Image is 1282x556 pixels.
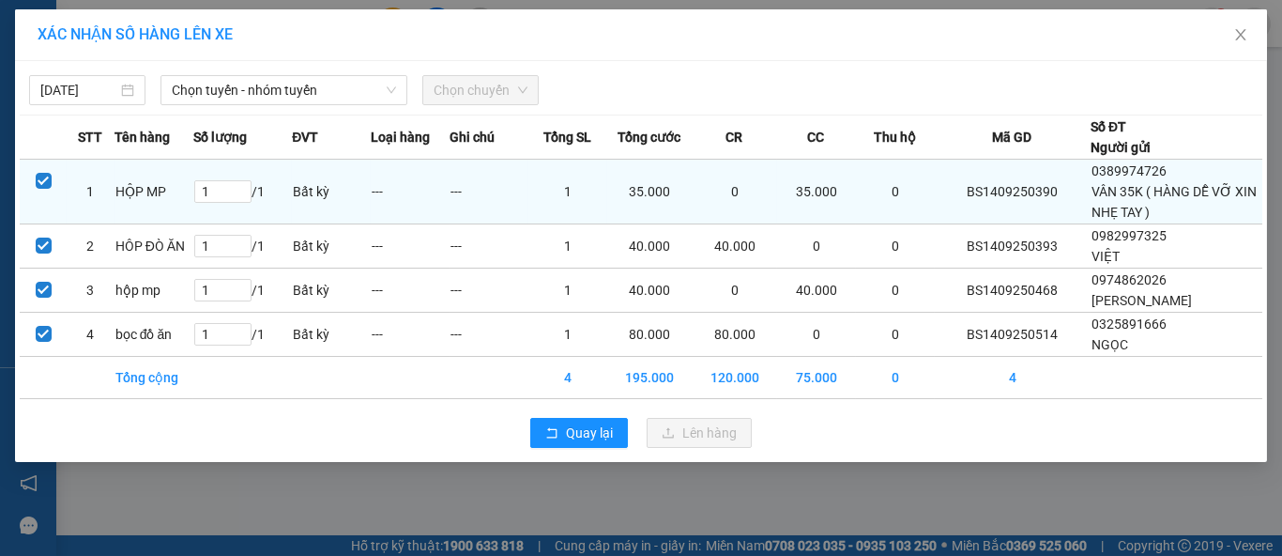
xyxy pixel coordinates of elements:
[777,224,856,269] td: 0
[807,127,824,147] span: CC
[528,224,607,269] td: 1
[371,127,430,147] span: Loại hàng
[725,127,742,147] span: CR
[1233,27,1248,42] span: close
[67,224,114,269] td: 2
[78,127,102,147] span: STT
[1091,293,1192,308] span: [PERSON_NAME]
[450,313,528,357] td: ---
[647,418,752,448] button: uploadLên hàng
[692,357,777,399] td: 120.000
[607,269,693,313] td: 40.000
[1214,9,1267,62] button: Close
[856,269,935,313] td: 0
[292,160,371,224] td: Bất kỳ
[1091,228,1167,243] span: 0982997325
[292,224,371,269] td: Bất kỳ
[692,160,777,224] td: 0
[543,127,591,147] span: Tổng SL
[67,160,114,224] td: 1
[935,224,1091,269] td: BS1409250393
[607,160,693,224] td: 35.000
[114,127,170,147] span: Tên hàng
[371,224,450,269] td: ---
[856,357,935,399] td: 0
[114,160,193,224] td: HỘP MP
[856,160,935,224] td: 0
[67,313,114,357] td: 4
[371,269,450,313] td: ---
[545,426,558,441] span: rollback
[607,224,693,269] td: 40.000
[114,313,193,357] td: bọc đồ ăn
[618,127,680,147] span: Tổng cước
[371,313,450,357] td: ---
[38,25,233,43] span: XÁC NHẬN SỐ HÀNG LÊN XE
[1091,184,1257,220] span: VÂN 35K ( HÀNG DỄ VỠ XIN NHẸ TAY )
[856,313,935,357] td: 0
[434,76,527,104] span: Chọn chuyến
[528,269,607,313] td: 1
[874,127,916,147] span: Thu hộ
[530,418,628,448] button: rollbackQuay lại
[193,313,293,357] td: / 1
[607,313,693,357] td: 80.000
[1091,317,1167,332] span: 0325891666
[566,423,613,443] span: Quay lại
[992,127,1031,147] span: Mã GD
[777,160,856,224] td: 35.000
[692,224,777,269] td: 40.000
[292,127,318,147] span: ĐVT
[371,160,450,224] td: ---
[528,160,607,224] td: 1
[777,357,856,399] td: 75.000
[386,85,397,96] span: down
[114,357,193,399] td: Tổng cộng
[935,357,1091,399] td: 4
[450,127,495,147] span: Ghi chú
[40,80,117,100] input: 14/09/2025
[193,160,293,224] td: / 1
[1091,163,1167,178] span: 0389974726
[692,313,777,357] td: 80.000
[935,160,1091,224] td: BS1409250390
[114,269,193,313] td: hộp mp
[607,357,693,399] td: 195.000
[777,313,856,357] td: 0
[528,357,607,399] td: 4
[1091,116,1151,158] div: Số ĐT Người gửi
[935,269,1091,313] td: BS1409250468
[1091,272,1167,287] span: 0974862026
[935,313,1091,357] td: BS1409250514
[1091,337,1128,352] span: NGỌC
[172,76,396,104] span: Chọn tuyến - nhóm tuyến
[114,224,193,269] td: HÔP ĐÒ ĂN
[692,269,777,313] td: 0
[193,224,293,269] td: / 1
[450,224,528,269] td: ---
[450,160,528,224] td: ---
[292,269,371,313] td: Bất kỳ
[856,224,935,269] td: 0
[450,269,528,313] td: ---
[193,269,293,313] td: / 1
[777,269,856,313] td: 40.000
[67,269,114,313] td: 3
[193,127,247,147] span: Số lượng
[1091,249,1120,264] span: VIỆT
[528,313,607,357] td: 1
[292,313,371,357] td: Bất kỳ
